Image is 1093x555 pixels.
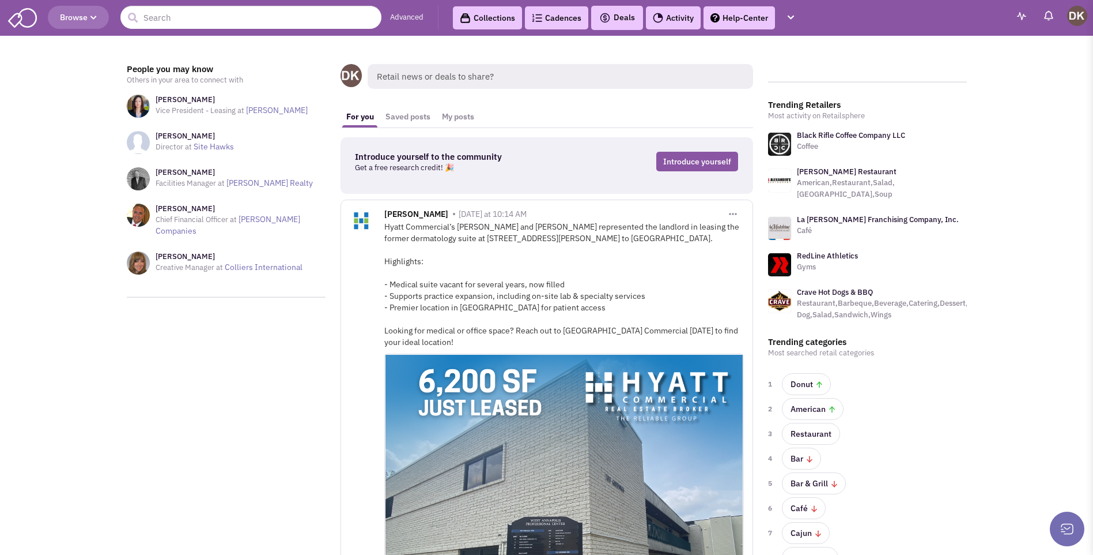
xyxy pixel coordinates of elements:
a: American [782,398,844,420]
span: Chief Financial Officer at [156,215,237,224]
a: Donut [782,373,831,395]
h3: People you may know [127,64,326,74]
a: Activity [646,6,701,29]
span: 5 [768,478,775,489]
span: Director at [156,142,192,152]
img: icon-collection-lavender-black.svg [460,13,471,24]
span: [PERSON_NAME] [384,209,448,222]
a: Collections [453,6,522,29]
a: Black Rifle Coffee Company LLC [797,130,905,140]
span: 2 [768,403,775,415]
span: Deals [599,12,635,22]
a: Bar & Grill [782,472,846,494]
button: Browse [48,6,109,29]
span: 4 [768,453,775,464]
h3: [PERSON_NAME] [156,252,302,262]
h3: [PERSON_NAME] [156,204,326,214]
img: Cadences_logo.png [532,14,542,22]
p: Others in your area to connect with [127,74,326,86]
a: Crave Hot Dogs & BBQ [797,287,873,297]
a: For you [341,106,380,127]
input: Search [120,6,381,29]
a: Saved posts [380,106,436,127]
span: Vice President - Leasing at [156,106,244,115]
h3: [PERSON_NAME] [156,167,313,178]
a: Help-Center [704,6,775,29]
button: Deals [596,10,638,25]
a: Restaurant [782,423,840,445]
a: Colliers International [225,262,302,272]
a: [PERSON_NAME] Realty [226,178,313,188]
img: NoImageAvailable1.jpg [127,131,150,154]
p: Restaurant,Barbeque,Beverage,Catering,Dessert,Hot Dog,Salad,Sandwich,Wings [797,298,980,321]
img: SmartAdmin [8,6,37,28]
div: Hyatt Commercial’s [PERSON_NAME] and [PERSON_NAME] represented the landlord in leasing the former... [384,221,744,348]
span: Browse [60,12,97,22]
h3: [PERSON_NAME] [156,95,308,105]
a: Advanced [390,12,423,23]
a: Introduce yourself [656,152,738,171]
span: Retail news or deals to share? [368,64,753,89]
a: RedLine Athletics [797,251,858,261]
a: Site Hawks [194,141,234,152]
img: help.png [710,13,720,22]
p: Most activity on Retailsphere [768,110,967,122]
h3: Introduce yourself to the community [355,152,573,162]
h3: [PERSON_NAME] [156,131,234,141]
p: Most searched retail categories [768,347,967,359]
span: 7 [768,527,775,539]
p: American,Restaurant,Salad,[GEOGRAPHIC_DATA],Soup [797,177,967,200]
span: Facilities Manager at [156,178,225,188]
h3: Trending Retailers [768,100,967,110]
img: Donnie Keller [1067,6,1087,26]
h3: Trending categories [768,337,967,347]
span: [DATE] at 10:14 AM [459,209,527,219]
p: Coffee [797,141,905,152]
a: [PERSON_NAME] Companies [156,214,300,236]
a: Cadences [525,6,588,29]
p: Get a free research credit! 🎉 [355,162,573,174]
a: [PERSON_NAME] [246,105,308,115]
a: [PERSON_NAME] Restaurant [797,167,897,177]
a: Café [782,497,826,519]
a: La [PERSON_NAME] Franchising Company, Inc. [797,215,959,224]
p: Gyms [797,261,858,273]
a: My posts [436,106,480,127]
img: Activity.png [653,13,663,23]
img: icon-deals.svg [599,11,611,25]
span: 1 [768,378,775,390]
span: 6 [768,502,775,514]
span: 3 [768,428,775,440]
a: Cajun [782,522,830,544]
a: Bar [782,448,821,470]
p: Café [797,225,959,237]
span: Creative Manager at [156,262,223,272]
